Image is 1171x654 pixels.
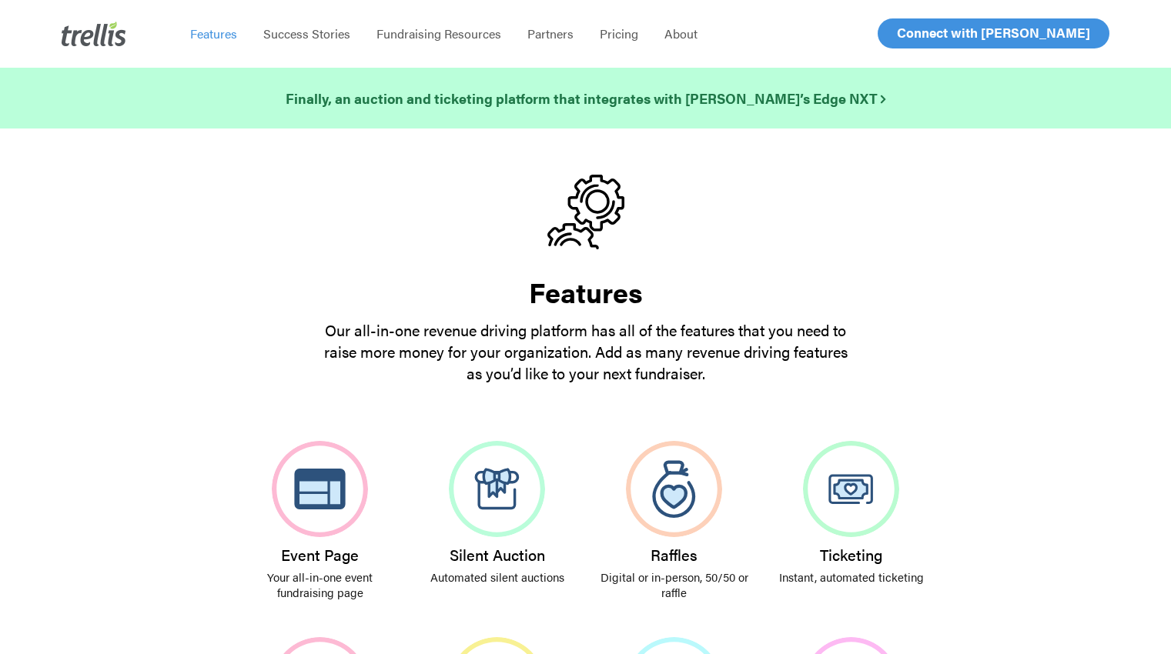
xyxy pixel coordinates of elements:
span: Features [190,25,237,42]
p: Our all-in-one revenue driving platform has all of the features that you need to raise more money... [316,319,855,384]
img: Trellis [62,22,126,46]
a: Event Page Your all-in-one event fundraising page [232,422,409,619]
a: Finally, an auction and ticketing platform that integrates with [PERSON_NAME]’s Edge NXT [286,88,885,109]
span: Partners [527,25,574,42]
img: Silent Auction [449,441,545,537]
strong: Features [529,272,643,312]
span: Success Stories [263,25,350,42]
img: Event Page [272,441,368,537]
h3: Silent Auction [420,546,575,563]
p: Automated silent auctions [420,569,575,585]
a: Ticketing Instant, automated ticketing [763,422,940,603]
span: Fundraising Resources [376,25,501,42]
h3: Raffles [597,546,752,563]
h3: Event Page [243,546,398,563]
img: Ticketing [803,441,899,537]
a: Connect with [PERSON_NAME] [878,18,1109,48]
p: Instant, automated ticketing [774,569,929,585]
a: Pricing [587,26,651,42]
a: Silent Auction Automated silent auctions [409,422,586,603]
a: Fundraising Resources [363,26,514,42]
h3: Ticketing [774,546,929,563]
a: Partners [514,26,587,42]
span: About [664,25,698,42]
img: Raffles [626,441,722,537]
a: Features [177,26,250,42]
strong: Finally, an auction and ticketing platform that integrates with [PERSON_NAME]’s Edge NXT [286,88,885,108]
span: Connect with [PERSON_NAME] [897,23,1090,42]
p: Digital or in-person, 50/50 or raffle [597,569,752,600]
a: About [651,26,711,42]
a: Success Stories [250,26,363,42]
img: gears.svg [547,175,624,249]
span: Pricing [600,25,638,42]
a: Raffles Digital or in-person, 50/50 or raffle [586,422,763,619]
p: Your all-in-one event fundraising page [243,569,398,600]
